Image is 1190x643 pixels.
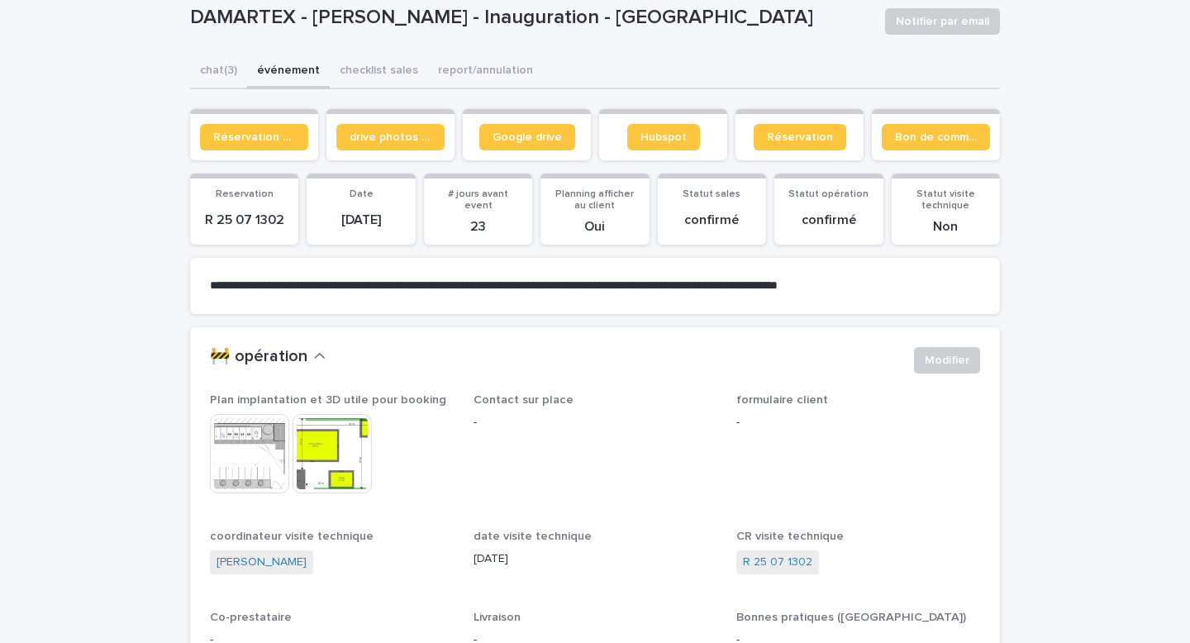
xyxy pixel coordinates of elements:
[895,131,977,143] span: Bon de commande
[474,414,717,431] p: -
[474,612,521,623] span: Livraison
[428,55,543,89] button: report/annulation
[474,550,717,568] p: [DATE]
[217,554,307,571] a: [PERSON_NAME]
[925,352,969,369] span: Modifier
[736,531,844,542] span: CR visite technique
[210,612,292,623] span: Co-prestataire
[350,189,374,199] span: Date
[210,531,374,542] span: coordinateur visite technique
[336,124,445,150] a: drive photos coordinateur
[916,189,975,211] span: Statut visite technique
[474,394,574,406] span: Contact sur place
[493,131,562,143] span: Google drive
[434,219,522,235] p: 23
[736,612,966,623] span: Bonnes pratiques ([GEOGRAPHIC_DATA])
[736,394,828,406] span: formulaire client
[736,414,980,431] p: -
[550,219,639,235] p: Oui
[213,131,295,143] span: Réservation client
[743,554,812,571] a: R 25 07 1302
[640,131,687,143] span: Hubspot
[200,124,308,150] a: Réservation client
[555,189,634,211] span: Planning afficher au client
[200,212,288,228] p: R 25 07 1302
[210,347,326,367] button: 🚧 opération
[627,124,700,150] a: Hubspot
[767,131,833,143] span: Réservation
[330,55,428,89] button: checklist sales
[882,124,990,150] a: Bon de commande
[885,8,1000,35] button: Notifier par email
[668,212,756,228] p: confirmé
[683,189,740,199] span: Statut sales
[788,189,869,199] span: Statut opération
[474,531,592,542] span: date visite technique
[247,55,330,89] button: événement
[784,212,873,228] p: confirmé
[754,124,846,150] a: Réservation
[317,212,405,228] p: [DATE]
[479,124,575,150] a: Google drive
[448,189,508,211] span: # jours avant event
[216,189,274,199] span: Reservation
[210,394,446,406] span: Plan implantation et 3D utile pour booking
[350,131,431,143] span: drive photos coordinateur
[190,55,247,89] button: chat (3)
[902,219,990,235] p: Non
[210,347,307,367] h2: 🚧 opération
[896,13,989,30] span: Notifier par email
[190,6,872,30] p: DAMARTEX - [PERSON_NAME] - Inauguration - [GEOGRAPHIC_DATA]
[914,347,980,374] button: Modifier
